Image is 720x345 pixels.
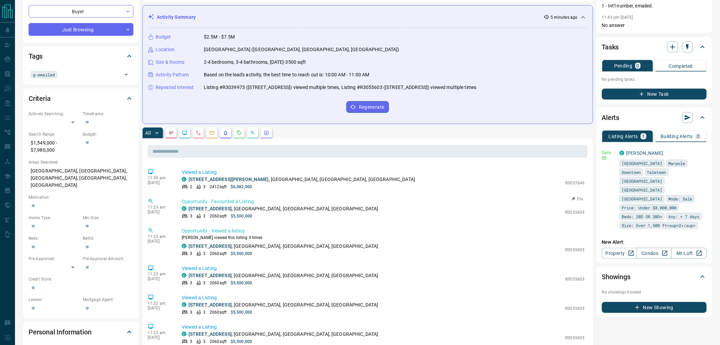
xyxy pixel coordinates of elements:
div: condos.ca [182,302,186,307]
p: , [GEOGRAPHIC_DATA], [GEOGRAPHIC_DATA], [GEOGRAPHIC_DATA] [189,331,378,338]
h2: Tasks [602,42,619,52]
h2: Criteria [29,93,51,104]
p: Pre-Approval Amount: [83,256,133,262]
svg: Lead Browsing Activity [182,130,187,136]
p: [DATE] [148,180,171,185]
p: 2412 sqft [210,184,227,190]
p: R3057649 [566,180,585,186]
div: condos.ca [182,244,186,249]
div: Buyer [29,5,133,18]
p: , [GEOGRAPHIC_DATA], [GEOGRAPHIC_DATA], [GEOGRAPHIC_DATA] [189,301,378,309]
p: [DATE] [148,239,171,244]
span: Downtown [622,169,641,176]
button: New Showing [602,302,707,313]
h2: Personal Information [29,327,92,337]
div: condos.ca [182,332,186,336]
p: No answer [602,22,707,29]
button: Open [121,70,131,79]
p: Based on the lead's activity, the best time to reach out is: 10:00 AM - 11:00 AM [204,71,370,78]
p: $2.5M - $7.5M [204,33,235,41]
p: 11:23 am [148,234,171,239]
p: Listing Alerts [609,134,638,139]
div: condos.ca [182,273,186,278]
button: New Task [602,89,707,100]
p: $5,500,000 [231,339,252,345]
button: Regenerate [346,101,389,113]
p: Activity Summary [157,14,196,21]
a: [STREET_ADDRESS] [189,206,232,211]
p: , [GEOGRAPHIC_DATA], [GEOGRAPHIC_DATA], [GEOGRAPHIC_DATA] [189,176,415,183]
span: g-emailed [33,71,55,78]
p: R3055603 [566,305,585,312]
p: 3 [190,251,192,257]
p: Repeated Interest [156,84,194,91]
p: 1 [642,134,645,139]
p: Viewed a Listing [182,324,585,331]
p: No showings booked [602,289,707,295]
p: 11:23 am [148,272,171,276]
p: Size & Rooms [156,59,185,66]
div: Showings [602,269,707,285]
span: Size: Over 1,500 ft<sup>2</sup> [622,222,696,229]
h2: Alerts [602,112,620,123]
p: 3 [203,213,206,219]
span: [GEOGRAPHIC_DATA] [622,195,662,202]
p: Opportunity - Favourited a Listing [182,198,585,205]
p: Areas Searched: [29,159,133,165]
p: 11:23 am [148,205,171,210]
p: Search Range: [29,131,79,137]
p: 0 [697,134,700,139]
span: [GEOGRAPHIC_DATA] [622,186,662,193]
p: $5,500,000 [231,213,252,219]
p: 3 [203,251,206,257]
span: Price: Under $8,000,000 [622,204,677,211]
div: Activity Summary5 minutes ago [148,11,587,24]
p: 3 [203,339,206,345]
h2: Showings [602,271,631,282]
p: Budget: [83,131,133,137]
p: 2 [190,184,192,190]
svg: Emails [209,130,215,136]
div: condos.ca [620,151,624,155]
p: Pre-Approved: [29,256,79,262]
p: [DATE] [148,306,171,311]
span: [GEOGRAPHIC_DATA] [622,160,662,167]
p: Timeframe: [83,111,133,117]
p: [DATE] [148,335,171,340]
p: $5,500,000 [231,280,252,286]
p: R3055603 [566,276,585,282]
p: , [GEOGRAPHIC_DATA], [GEOGRAPHIC_DATA], [GEOGRAPHIC_DATA] [189,272,378,279]
p: Pending [614,63,633,68]
p: Budget [156,33,171,41]
p: 2060 sqft [210,280,227,286]
p: All [145,131,151,135]
svg: Calls [196,130,201,136]
p: 2060 sqft [210,339,227,345]
p: Home Type: [29,215,79,221]
svg: Email [602,156,607,161]
p: 2060 sqft [210,251,227,257]
a: Property [602,248,637,259]
a: Mr.Loft [671,248,706,259]
span: Mode: Sale [669,195,692,202]
div: Alerts [602,109,707,126]
div: Criteria [29,90,133,107]
p: $5,500,000 [231,251,252,257]
p: Viewed a Listing [182,265,585,272]
p: $6,082,000 [231,184,252,190]
p: Listing #R3039973 ([STREET_ADDRESS]) viewed multiple times, Listing #R3055603 ([STREET_ADDRESS]) ... [204,84,477,91]
a: [STREET_ADDRESS] [189,273,232,278]
a: [STREET_ADDRESS] [189,302,232,307]
p: Completed [669,64,693,69]
p: Building Alerts [660,134,693,139]
p: Baths: [83,235,133,241]
div: Personal Information [29,324,133,340]
p: 3 [203,309,206,315]
svg: Requests [236,130,242,136]
p: Lawyer: [29,297,79,303]
h2: Tags [29,51,43,62]
p: Location [156,46,175,53]
p: [DATE] [148,276,171,281]
p: $5,500,000 [231,309,252,315]
p: 5 minutes ago [551,14,577,20]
